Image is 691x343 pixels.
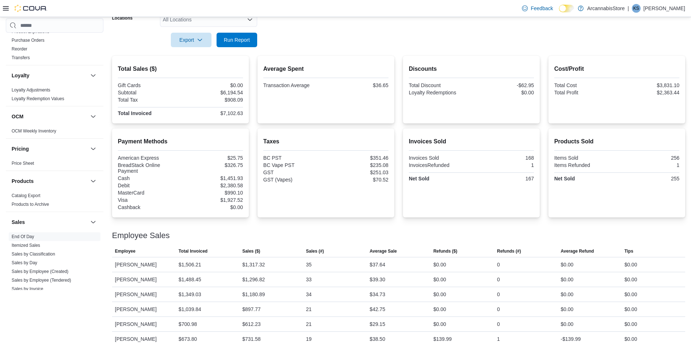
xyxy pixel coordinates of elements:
[370,248,397,254] span: Average Sale
[171,33,211,47] button: Export
[624,305,637,314] div: $0.00
[112,287,176,302] div: [PERSON_NAME]
[12,269,69,274] a: Sales by Employee (Created)
[6,191,103,212] div: Products
[409,155,470,161] div: Invoices Sold
[12,37,45,43] span: Purchase Orders
[118,110,152,116] strong: Total Invoiced
[242,248,260,254] span: Sales ($)
[554,155,616,161] div: Items Sold
[112,302,176,317] div: [PERSON_NAME]
[118,137,243,146] h2: Payment Methods
[178,275,201,284] div: $1,488.45
[242,290,265,299] div: $1,180.89
[433,275,446,284] div: $0.00
[247,17,253,23] button: Open list of options
[327,177,388,183] div: $70.52
[178,248,207,254] span: Total Invoiced
[118,190,179,196] div: MasterCard
[118,155,179,161] div: American Express
[182,155,243,161] div: $25.75
[433,248,457,254] span: Refunds ($)
[12,251,55,257] span: Sales by Classification
[118,175,179,181] div: Cash
[182,110,243,116] div: $7,102.63
[554,82,616,88] div: Total Cost
[561,248,594,254] span: Average Refund
[370,290,385,299] div: $34.73
[182,197,243,203] div: $1,927.52
[12,252,55,257] a: Sales by Classification
[559,5,574,12] input: Dark Mode
[182,90,243,95] div: $6,194.54
[433,305,446,314] div: $0.00
[217,33,257,47] button: Run Report
[118,97,179,103] div: Total Tax
[306,290,312,299] div: 34
[115,248,136,254] span: Employee
[12,96,64,101] a: Loyalty Redemption Values
[624,290,637,299] div: $0.00
[624,275,637,284] div: $0.00
[370,320,385,328] div: $29.15
[409,162,470,168] div: InvoicesRefunded
[12,113,87,120] button: OCM
[242,320,261,328] div: $612.23
[12,87,50,93] span: Loyalty Adjustments
[12,113,24,120] h3: OCM
[12,286,43,292] span: Sales by Invoice
[409,176,429,181] strong: Net Sold
[12,219,87,226] button: Sales
[12,96,64,102] span: Loyalty Redemption Values
[12,278,71,283] a: Sales by Employee (Tendered)
[306,320,312,328] div: 21
[327,155,388,161] div: $351.46
[624,320,637,328] div: $0.00
[242,305,261,314] div: $897.77
[182,175,243,181] div: $1,451.93
[409,137,534,146] h2: Invoices Sold
[118,65,243,73] h2: Total Sales ($)
[112,231,170,240] h3: Employee Sales
[263,177,325,183] div: GST (Vapes)
[327,82,388,88] div: $36.65
[618,82,679,88] div: $3,831.10
[12,38,45,43] a: Purchase Orders
[12,234,34,240] span: End Of Day
[306,275,312,284] div: 33
[12,72,29,79] h3: Loyalty
[12,46,27,52] a: Reorder
[370,275,385,284] div: $39.30
[12,201,49,207] span: Products to Archive
[89,218,98,226] button: Sales
[15,5,47,12] img: Cova
[112,317,176,331] div: [PERSON_NAME]
[175,33,207,47] span: Export
[618,162,679,168] div: 1
[370,260,385,269] div: $37.64
[112,257,176,272] div: [PERSON_NAME]
[118,82,179,88] div: Gift Cards
[473,176,534,181] div: 167
[633,4,639,13] span: KS
[519,1,556,16] a: Feedback
[554,137,679,146] h2: Products Sold
[263,170,325,175] div: GST
[182,190,243,196] div: $990.10
[182,162,243,168] div: $326.75
[118,183,179,188] div: Debit
[118,90,179,95] div: Subtotal
[497,260,500,269] div: 0
[531,5,553,12] span: Feedback
[263,155,325,161] div: BC PST
[178,320,197,328] div: $700.98
[409,82,470,88] div: Total Discount
[12,145,29,152] h3: Pricing
[554,65,679,73] h2: Cost/Profit
[89,177,98,185] button: Products
[561,290,573,299] div: $0.00
[263,65,388,73] h2: Average Spent
[178,290,201,299] div: $1,349.03
[624,248,633,254] span: Tips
